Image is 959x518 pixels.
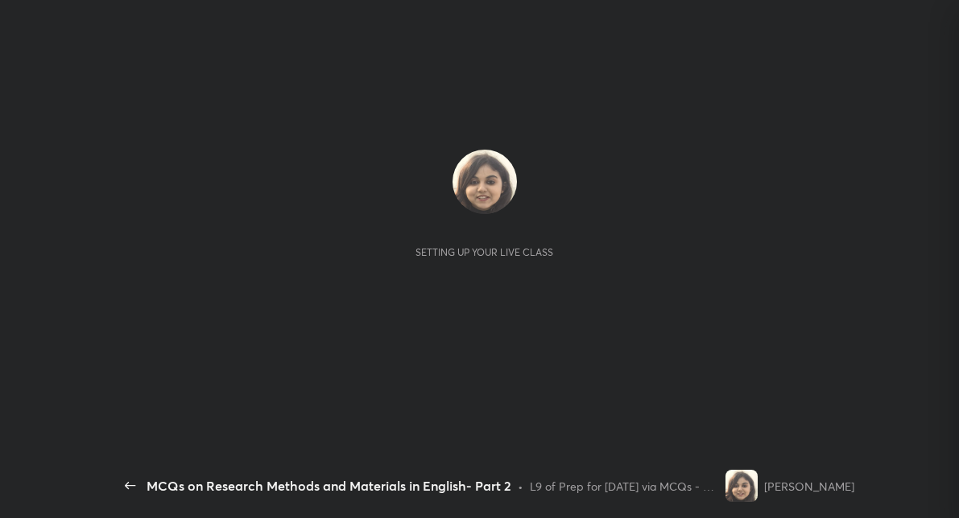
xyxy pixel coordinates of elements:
img: a7ac6fe6eda44e07ab3709a94de7a6bd.jpg [453,150,517,214]
div: • [518,478,523,495]
div: L9 of Prep for [DATE] via MCQs - Detailed Coverage of Concepts Via Questions [530,478,718,495]
img: a7ac6fe6eda44e07ab3709a94de7a6bd.jpg [725,470,758,502]
div: [PERSON_NAME] [764,478,854,495]
div: Setting up your live class [415,246,553,258]
div: MCQs on Research Methods and Materials in English- Part 2 [147,476,511,495]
